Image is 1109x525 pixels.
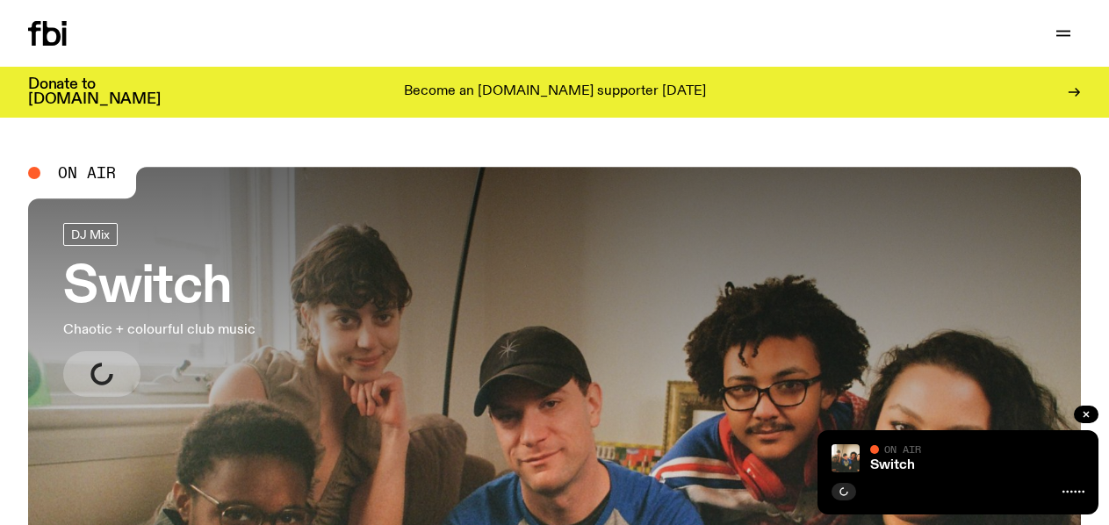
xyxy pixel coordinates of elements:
[58,165,116,181] span: On Air
[28,77,161,107] h3: Donate to [DOMAIN_NAME]
[63,223,256,397] a: SwitchChaotic + colourful club music
[870,458,915,472] a: Switch
[63,320,256,341] p: Chaotic + colourful club music
[404,84,706,100] p: Become an [DOMAIN_NAME] supporter [DATE]
[71,227,110,241] span: DJ Mix
[884,443,921,455] span: On Air
[832,444,860,472] img: A warm film photo of the switch team sitting close together. from left to right: Cedar, Lau, Sand...
[63,223,118,246] a: DJ Mix
[63,263,256,313] h3: Switch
